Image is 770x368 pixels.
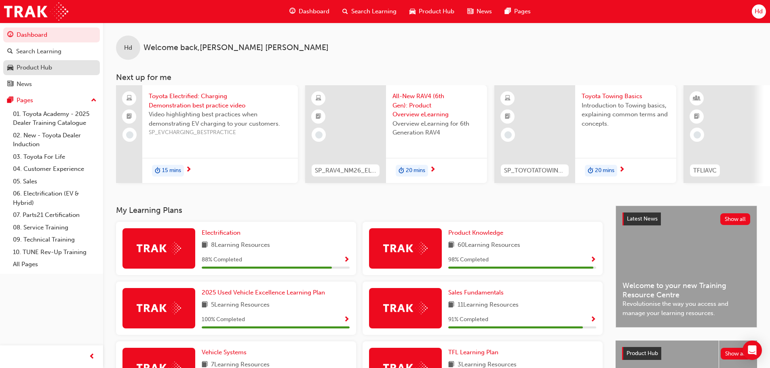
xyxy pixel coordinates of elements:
[4,2,68,21] img: Trak
[392,119,481,137] span: Overview eLearning for 6th Generation RAV4
[693,166,717,175] span: TFLIAVC
[10,209,100,221] a: 07. Parts21 Certification
[619,166,625,174] span: next-icon
[590,315,596,325] button: Show Progress
[7,97,13,104] span: pages-icon
[315,166,376,175] span: SP_RAV4_NM26_EL01
[505,93,511,104] span: learningResourceType_ELEARNING-icon
[137,302,181,314] img: Trak
[202,315,245,324] span: 100 % Completed
[7,32,13,39] span: guage-icon
[103,73,770,82] h3: Next up for me
[504,166,565,175] span: SP_TOYOTATOWING_0424
[124,43,132,53] span: Hd
[448,289,504,296] span: Sales Fundamentals
[752,4,766,19] button: Hd
[627,350,658,357] span: Product Hub
[383,302,428,314] img: Trak
[590,255,596,265] button: Show Progress
[448,255,489,265] span: 98 % Completed
[720,213,751,225] button: Show all
[448,315,488,324] span: 91 % Completed
[588,166,593,176] span: duration-icon
[403,3,461,20] a: car-iconProduct Hub
[595,166,614,175] span: 20 mins
[582,101,670,128] span: Introduction to Towing basics, explaining common terms and concepts.
[316,111,321,122] span: booktick-icon
[10,246,100,259] a: 10. TUNE Rev-Up Training
[17,96,33,105] div: Pages
[202,229,240,236] span: Electrification
[10,258,100,271] a: All Pages
[10,175,100,188] a: 05. Sales
[17,63,52,72] div: Product Hub
[137,242,181,254] img: Trak
[3,93,100,108] button: Pages
[477,7,492,16] span: News
[504,131,512,139] span: learningRecordVerb_NONE-icon
[448,288,507,297] a: Sales Fundamentals
[202,349,247,356] span: Vehicle Systems
[316,93,321,104] span: learningResourceType_ELEARNING-icon
[10,221,100,234] a: 08. Service Training
[694,131,701,139] span: learningRecordVerb_NONE-icon
[498,3,537,20] a: pages-iconPages
[351,7,397,16] span: Search Learning
[694,93,700,104] span: learningResourceType_INSTRUCTOR_LED-icon
[10,233,100,246] a: 09. Technical Training
[289,6,295,17] span: guage-icon
[149,128,291,137] span: SP_EVCHARGING_BESTPRACTICE
[694,111,700,122] span: booktick-icon
[299,7,329,16] span: Dashboard
[283,3,336,20] a: guage-iconDashboard
[721,348,751,360] button: Show all
[392,92,481,119] span: All-New RAV4 (6th Gen): Product Overview eLearning
[399,166,404,176] span: duration-icon
[448,228,506,238] a: Product Knowledge
[3,44,100,59] a: Search Learning
[622,281,750,299] span: Welcome to your new Training Resource Centre
[10,129,100,151] a: 02. New - Toyota Dealer Induction
[461,3,498,20] a: news-iconNews
[91,95,97,106] span: up-icon
[342,6,348,17] span: search-icon
[17,80,32,89] div: News
[202,348,250,357] a: Vehicle Systems
[755,7,763,16] span: Hd
[458,300,519,310] span: 11 Learning Resources
[622,212,750,225] a: Latest NewsShow all
[155,166,160,176] span: duration-icon
[406,166,425,175] span: 20 mins
[3,77,100,92] a: News
[743,341,762,360] div: Open Intercom Messenger
[3,26,100,93] button: DashboardSearch LearningProduct HubNews
[315,131,323,139] span: learningRecordVerb_NONE-icon
[505,6,511,17] span: pages-icon
[622,299,750,318] span: Revolutionise the way you access and manage your learning resources.
[344,255,350,265] button: Show Progress
[10,187,100,209] a: 06. Electrification (EV & Hybrid)
[419,7,454,16] span: Product Hub
[89,352,95,362] span: prev-icon
[448,300,454,310] span: book-icon
[344,315,350,325] button: Show Progress
[16,47,61,56] div: Search Learning
[627,215,658,222] span: Latest News
[116,85,298,183] a: Toyota Electrified: Charging Demonstration best practice videoVideo highlighting best practices w...
[126,131,133,139] span: learningRecordVerb_NONE-icon
[448,349,498,356] span: TFL Learning Plan
[344,316,350,324] span: Show Progress
[10,151,100,163] a: 03. Toyota For Life
[162,166,181,175] span: 15 mins
[3,27,100,42] a: Dashboard
[149,92,291,110] span: Toyota Electrified: Charging Demonstration best practice video
[383,242,428,254] img: Trak
[7,81,13,88] span: news-icon
[590,257,596,264] span: Show Progress
[409,6,416,17] span: car-icon
[211,300,270,310] span: 5 Learning Resources
[7,64,13,71] span: car-icon
[10,163,100,175] a: 04. Customer Experience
